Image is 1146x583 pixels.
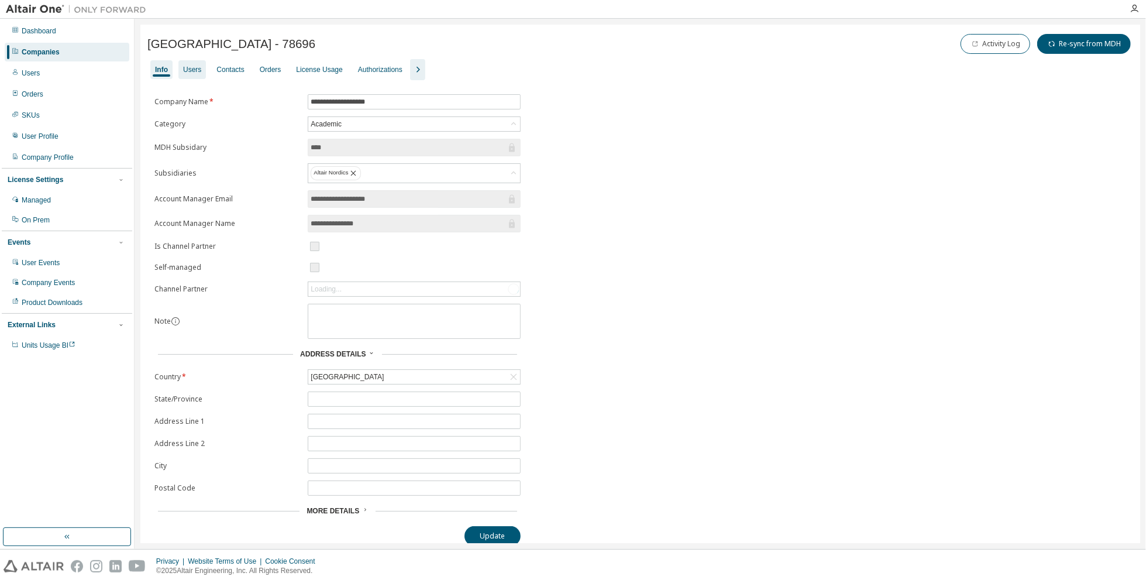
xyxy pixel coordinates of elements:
label: Channel Partner [154,284,301,294]
div: Altair Nordics [311,166,360,180]
div: Cookie Consent [265,557,322,566]
span: More Details [307,507,359,515]
img: Altair One [6,4,152,15]
div: Loading... [308,282,520,296]
div: License Settings [8,175,63,184]
div: Contacts [216,65,244,74]
label: Address Line 1 [154,417,301,426]
div: Loading... [311,284,342,294]
label: MDH Subsidary [154,143,301,152]
div: Altair Nordics [308,164,520,183]
div: Company Profile [22,153,74,162]
label: Category [154,119,301,129]
div: [GEOGRAPHIC_DATA] [309,371,386,383]
button: information [171,317,180,326]
div: Academic [308,117,520,131]
div: Orders [22,90,43,99]
img: instagram.svg [90,560,102,572]
button: Activity Log [961,34,1030,54]
div: [GEOGRAPHIC_DATA] [308,370,520,384]
label: Postal Code [154,483,301,493]
span: [GEOGRAPHIC_DATA] - 78696 [147,37,315,51]
label: Account Manager Email [154,194,301,204]
div: Events [8,238,30,247]
img: altair_logo.svg [4,560,64,572]
label: Is Channel Partner [154,242,301,251]
p: © 2025 Altair Engineering, Inc. All Rights Reserved. [156,566,322,576]
div: Orders [260,65,281,74]
img: linkedin.svg [109,560,122,572]
div: Users [183,65,201,74]
label: Country [154,372,301,382]
div: Privacy [156,557,188,566]
label: Account Manager Name [154,219,301,228]
div: External Links [8,320,56,330]
label: Company Name [154,97,301,107]
div: License Usage [296,65,342,74]
div: Companies [22,47,60,57]
label: State/Province [154,395,301,404]
div: Users [22,68,40,78]
div: Authorizations [358,65,402,74]
button: Update [464,526,521,546]
div: User Events [22,258,60,268]
div: Product Downloads [22,298,82,307]
label: City [154,461,301,471]
div: On Prem [22,215,50,225]
div: Info [155,65,168,74]
div: Website Terms of Use [188,557,265,566]
label: Subsidiaries [154,169,301,178]
label: Address Line 2 [154,439,301,448]
div: Managed [22,196,51,205]
img: youtube.svg [129,560,146,572]
div: Company Events [22,278,75,287]
div: SKUs [22,111,40,120]
div: Academic [309,118,343,131]
span: Address Details [300,350,366,358]
div: Dashboard [22,26,56,36]
img: facebook.svg [71,560,83,572]
label: Self-managed [154,263,301,272]
span: Units Usage BI [22,341,75,349]
label: Note [154,316,171,326]
div: User Profile [22,132,58,141]
button: Re-sync from MDH [1037,34,1131,54]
